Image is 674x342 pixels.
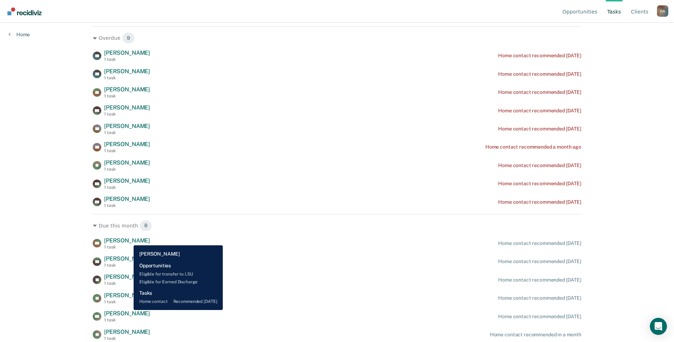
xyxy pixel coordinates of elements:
div: 1 task [104,75,150,80]
div: Home contact recommended [DATE] [498,199,581,205]
div: 1 task [104,148,150,153]
span: [PERSON_NAME] [104,86,150,93]
div: Due this month 8 [93,220,581,231]
div: 1 task [104,281,150,286]
div: Open Intercom Messenger [650,318,667,335]
div: 1 task [104,185,150,190]
span: [PERSON_NAME] [104,68,150,75]
div: Home contact recommended in a month [490,332,581,338]
span: [PERSON_NAME] [104,177,150,184]
span: [PERSON_NAME] [104,104,150,111]
span: 8 [140,220,152,231]
div: Home contact recommended [DATE] [498,53,581,59]
div: Home contact recommended [DATE] [498,314,581,320]
img: Recidiviz [7,7,42,15]
div: Home contact recommended [DATE] [498,126,581,132]
div: 1 task [104,263,150,268]
div: Home contact recommended [DATE] [498,181,581,187]
div: Home contact recommended [DATE] [498,295,581,301]
div: 1 task [104,336,150,341]
span: [PERSON_NAME] [104,328,150,335]
span: [PERSON_NAME] [104,123,150,129]
div: Home contact recommended [DATE] [498,71,581,77]
div: Home contact recommended [DATE] [498,258,581,264]
span: [PERSON_NAME] [104,141,150,148]
a: Home [9,31,30,38]
span: [PERSON_NAME] [104,196,150,202]
span: [PERSON_NAME] [104,310,150,317]
div: 1 task [104,130,150,135]
button: Profile dropdown button [657,5,668,17]
div: Home contact recommended [DATE] [498,162,581,169]
div: 1 task [104,203,150,208]
span: [PERSON_NAME] [104,49,150,56]
div: D A [657,5,668,17]
div: Home contact recommended [DATE] [498,89,581,95]
div: 1 task [104,245,150,250]
div: 1 task [104,57,150,62]
div: Home contact recommended [DATE] [498,277,581,283]
div: Overdue 9 [93,32,581,44]
span: [PERSON_NAME] [104,159,150,166]
span: [PERSON_NAME] [104,273,150,280]
div: 1 task [104,299,150,304]
span: 9 [122,32,135,44]
span: [PERSON_NAME] [104,237,150,244]
div: 1 task [104,112,150,117]
div: 1 task [104,93,150,98]
div: 1 task [104,167,150,172]
span: [PERSON_NAME] [104,292,150,299]
div: 1 task [104,317,150,322]
div: Home contact recommended [DATE] [498,108,581,114]
span: [PERSON_NAME] [104,255,150,262]
div: Home contact recommended a month ago [485,144,581,150]
div: Home contact recommended [DATE] [498,240,581,246]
